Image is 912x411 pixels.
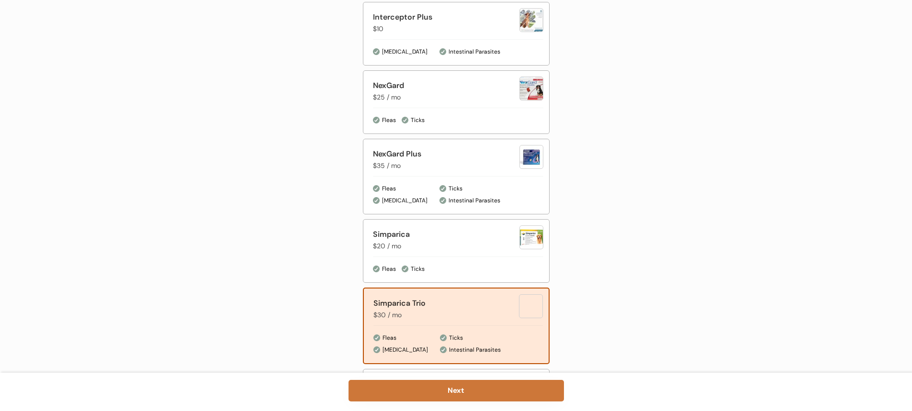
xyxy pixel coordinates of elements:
[449,185,462,193] div: Ticks
[449,197,500,205] div: Intestinal Parasites
[373,229,519,240] div: Simparica
[449,346,501,354] div: Intestinal Parasites
[373,241,401,251] div: $20 / mo
[373,310,402,320] div: $30 / mo
[411,116,425,124] div: Ticks
[382,116,396,124] div: Fleas
[449,48,500,56] div: Intestinal Parasites
[373,298,519,309] div: Simparica Trio
[373,11,519,23] div: Interceptor Plus
[373,80,519,91] div: NexGard
[373,161,401,171] div: $35 / mo
[373,24,397,34] div: $10
[449,334,463,342] div: Ticks
[349,380,564,401] button: Next
[411,265,425,273] div: Ticks
[382,185,396,193] div: Fleas
[383,334,397,342] div: Fleas
[382,265,396,273] div: Fleas
[382,197,435,205] div: [MEDICAL_DATA]
[382,48,435,56] div: [MEDICAL_DATA]
[373,148,519,160] div: NexGard Plus
[373,92,401,102] div: $25 / mo
[383,346,435,354] div: [MEDICAL_DATA]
